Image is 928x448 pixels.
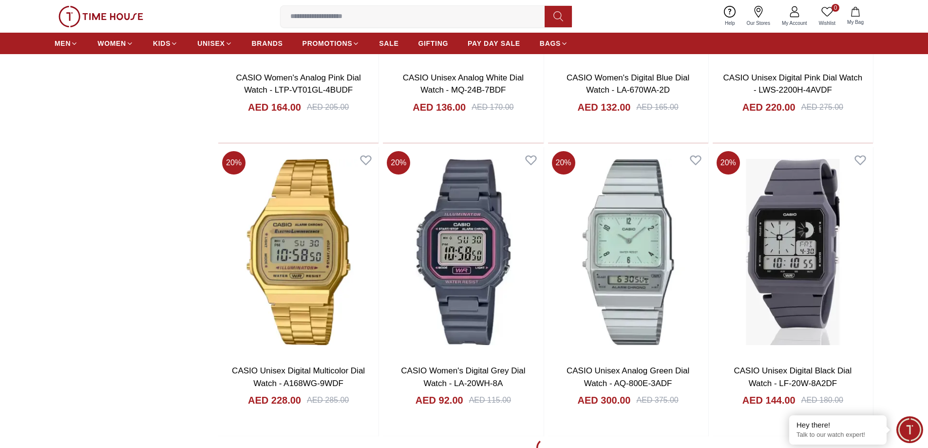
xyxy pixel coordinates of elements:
[252,39,283,48] span: BRANDS
[896,416,923,443] div: Chat Widget
[468,39,520,48] span: PAY DAY SALE
[97,35,133,52] a: WOMEN
[742,393,795,407] h4: AED 144.00
[469,394,511,406] div: AED 115.00
[813,4,841,29] a: 0Wishlist
[713,147,873,357] img: CASIO Unisex Digital Black Dial Watch - LF-20W-8A2DF
[552,151,575,175] span: 20 %
[743,19,774,27] span: Our Stores
[413,100,466,114] h4: AED 136.00
[540,39,561,48] span: BAGS
[252,35,283,52] a: BRANDS
[636,101,678,113] div: AED 165.00
[723,73,863,95] a: CASIO Unisex Digital Pink Dial Watch - LWS-2200H-4AVDF
[468,35,520,52] a: PAY DAY SALE
[97,39,126,48] span: WOMEN
[796,420,879,430] div: Hey there!
[197,35,232,52] a: UNISEX
[418,35,448,52] a: GIFTING
[232,366,365,388] a: CASIO Unisex Digital Multicolor Dial Watch - A168WG-9WDF
[578,100,631,114] h4: AED 132.00
[153,35,178,52] a: KIDS
[472,101,513,113] div: AED 170.00
[416,393,463,407] h4: AED 92.00
[742,100,795,114] h4: AED 220.00
[778,19,811,27] span: My Account
[843,19,868,26] span: My Bag
[567,366,689,388] a: CASIO Unisex Analog Green Dial Watch - AQ-800E-3ADF
[548,147,708,357] img: CASIO Unisex Analog Green Dial Watch - AQ-800E-3ADF
[307,101,349,113] div: AED 205.00
[248,100,301,114] h4: AED 164.00
[401,366,525,388] a: CASIO Women's Digital Grey Dial Watch - LA-20WH-8A
[815,19,839,27] span: Wishlist
[379,35,398,52] a: SALE
[801,394,843,406] div: AED 180.00
[540,35,568,52] a: BAGS
[418,39,448,48] span: GIFTING
[307,394,349,406] div: AED 285.00
[636,394,678,406] div: AED 375.00
[55,39,71,48] span: MEN
[222,151,246,175] span: 20 %
[153,39,170,48] span: KIDS
[248,393,301,407] h4: AED 228.00
[796,431,879,439] p: Talk to our watch expert!
[303,35,360,52] a: PROMOTIONS
[218,147,379,357] img: CASIO Unisex Digital Multicolor Dial Watch - A168WG-9WDF
[403,73,524,95] a: CASIO Unisex Analog White Dial Watch - MQ-24B-7BDF
[719,4,741,29] a: Help
[721,19,739,27] span: Help
[58,6,143,27] img: ...
[236,73,361,95] a: CASIO Women's Analog Pink Dial Watch - LTP-VT01GL-4BUDF
[578,393,631,407] h4: AED 300.00
[832,4,839,12] span: 0
[55,35,78,52] a: MEN
[801,101,843,113] div: AED 275.00
[303,39,353,48] span: PROMOTIONS
[387,151,410,175] span: 20 %
[717,151,740,175] span: 20 %
[383,147,543,357] img: CASIO Women's Digital Grey Dial Watch - LA-20WH-8A
[197,39,225,48] span: UNISEX
[567,73,689,95] a: CASIO Women's Digital Blue Dial Watch - LA-670WA-2D
[379,39,398,48] span: SALE
[741,4,776,29] a: Our Stores
[734,366,852,388] a: CASIO Unisex Digital Black Dial Watch - LF-20W-8A2DF
[841,5,870,28] button: My Bag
